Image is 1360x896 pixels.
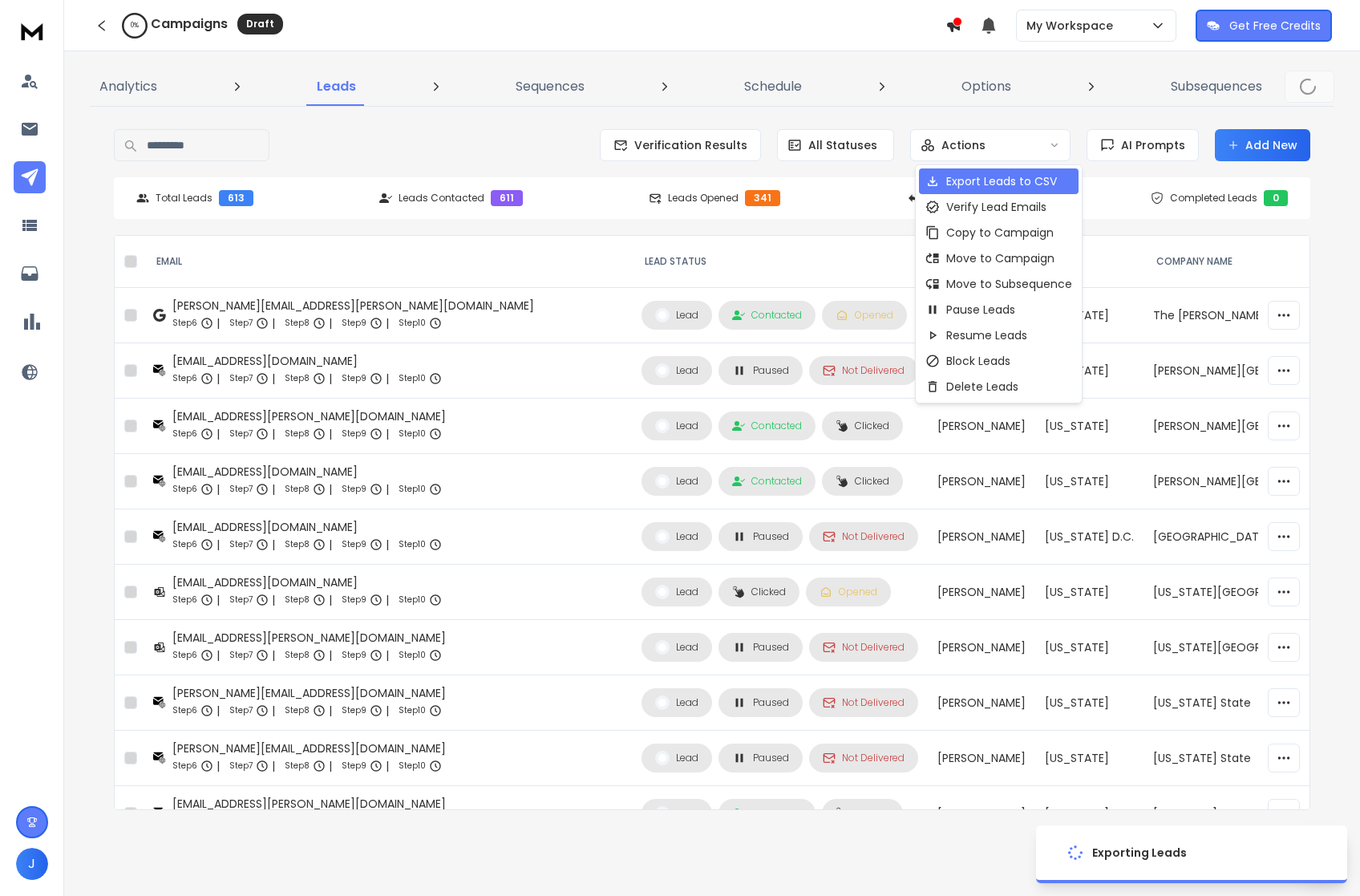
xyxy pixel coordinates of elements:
[229,647,253,663] p: Step 7
[732,475,802,488] div: Contacted
[1035,454,1143,509] td: [US_STATE]
[1092,845,1187,861] div: Exporting Leads
[655,308,698,322] div: Lead
[823,696,905,709] div: Not Delivered
[1143,399,1284,454] td: [PERSON_NAME][GEOGRAPHIC_DATA]
[342,703,366,719] p: Step 9
[928,399,1035,454] td: [PERSON_NAME]
[285,426,310,442] p: Step 8
[272,481,275,497] p: |
[285,703,310,719] p: Step 8
[172,592,197,608] p: Step 6
[229,537,253,553] p: Step 7
[735,67,812,106] a: Schedule
[1229,18,1321,34] p: Get Free Credits
[399,537,426,553] p: Step 10
[632,236,928,288] th: LEAD STATUS
[217,481,220,497] p: |
[272,426,275,442] p: |
[1035,236,1143,288] th: State
[172,353,442,369] div: [EMAIL_ADDRESS][DOMAIN_NAME]
[1143,454,1284,509] td: [PERSON_NAME][GEOGRAPHIC_DATA]
[172,519,442,535] div: [EMAIL_ADDRESS][DOMAIN_NAME]
[217,371,220,387] p: |
[219,190,253,206] div: 613
[1161,67,1272,106] a: Subsequences
[329,647,332,663] p: |
[732,807,802,820] div: Contacted
[946,302,1015,318] p: Pause Leads
[744,77,802,96] p: Schedule
[329,315,332,331] p: |
[272,758,275,774] p: |
[399,758,426,774] p: Step 10
[217,592,220,608] p: |
[386,758,389,774] p: |
[823,752,905,764] div: Not Delivered
[668,192,739,205] p: Leads Opened
[399,315,426,331] p: Step 10
[745,190,780,206] div: 341
[172,371,197,387] p: Step 6
[399,703,426,719] p: Step 10
[732,309,802,322] div: Contacted
[399,481,426,497] p: Step 10
[1215,129,1310,161] button: Add New
[386,647,389,663] p: |
[628,137,747,153] span: Verification Results
[217,426,220,442] p: |
[16,848,48,880] button: J
[655,806,698,821] div: Lead
[836,475,889,488] div: Clicked
[1196,10,1332,42] button: Get Free Credits
[272,371,275,387] p: |
[1143,786,1284,841] td: [US_STATE] State
[836,807,889,820] div: Clicked
[1143,509,1284,565] td: [GEOGRAPHIC_DATA]
[342,647,366,663] p: Step 9
[172,298,534,314] div: [PERSON_NAME][EMAIL_ADDRESS][PERSON_NAME][DOMAIN_NAME]
[732,363,789,378] div: Paused
[342,371,366,387] p: Step 9
[1035,565,1143,620] td: [US_STATE]
[1115,137,1185,153] span: AI Prompts
[1143,731,1284,786] td: [US_STATE] State
[928,731,1035,786] td: [PERSON_NAME]
[217,315,220,331] p: |
[99,77,157,96] p: Analytics
[1143,565,1284,620] td: [US_STATE][GEOGRAPHIC_DATA]
[655,585,698,599] div: Lead
[144,236,632,288] th: EMAIL
[217,647,220,663] p: |
[1035,731,1143,786] td: [US_STATE]
[172,574,442,590] div: [EMAIL_ADDRESS][DOMAIN_NAME]
[342,426,366,442] p: Step 9
[156,192,212,205] p: Total Leads
[941,137,986,153] p: Actions
[229,758,253,774] p: Step 7
[1170,192,1257,205] p: Completed Leads
[90,67,167,106] a: Analytics
[399,371,426,387] p: Step 10
[217,537,220,553] p: |
[928,565,1035,620] td: [PERSON_NAME]
[836,309,893,322] div: Opened
[732,586,786,598] div: Clicked
[172,464,442,480] div: [EMAIL_ADDRESS][DOMAIN_NAME]
[399,192,484,205] p: Leads Contacted
[823,641,905,654] div: Not Delivered
[329,758,332,774] p: |
[342,315,366,331] p: Step 9
[285,371,310,387] p: Step 8
[1143,236,1284,288] th: Company Name
[229,315,253,331] p: Step 7
[329,481,332,497] p: |
[1264,190,1288,206] div: 0
[1087,129,1199,161] button: AI Prompts
[131,21,139,30] p: 0 %
[808,137,877,153] p: All Statuses
[272,537,275,553] p: |
[285,481,310,497] p: Step 8
[229,426,253,442] p: Step 7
